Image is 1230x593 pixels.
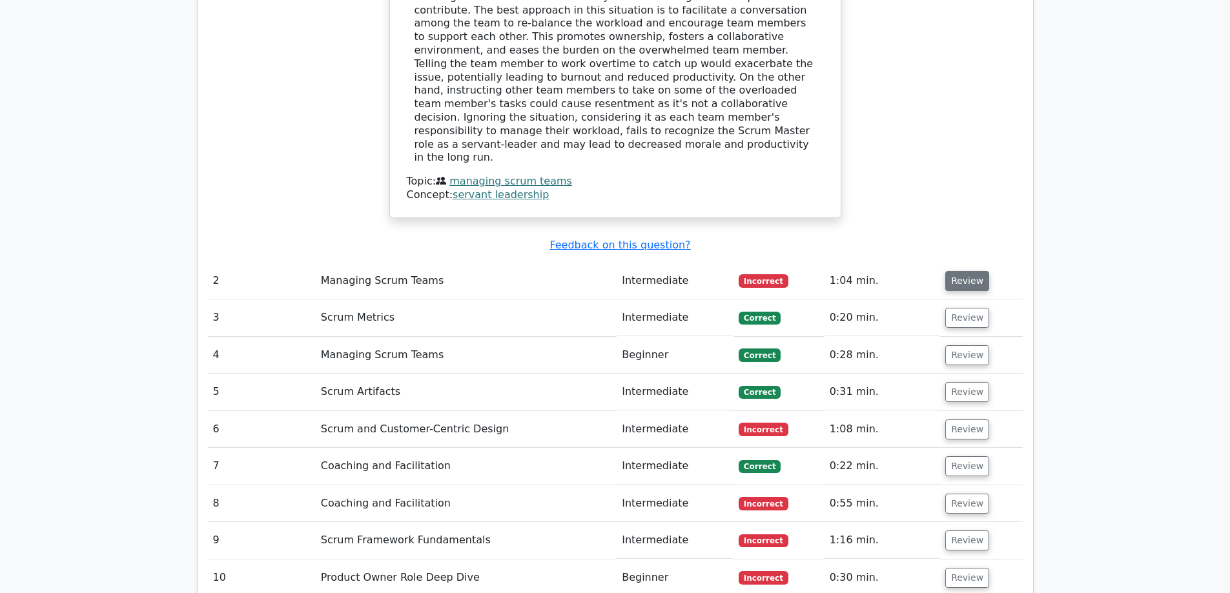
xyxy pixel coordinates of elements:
td: 4 [208,337,316,374]
td: Intermediate [617,411,733,448]
td: Scrum Metrics [316,299,617,336]
td: Managing Scrum Teams [316,263,617,299]
td: Intermediate [617,522,733,559]
td: Intermediate [617,485,733,522]
span: Incorrect [739,497,788,510]
div: Concept: [407,188,824,202]
button: Review [945,568,989,588]
td: 9 [208,522,316,559]
button: Review [945,494,989,514]
button: Review [945,530,989,550]
a: managing scrum teams [449,175,572,187]
td: 1:04 min. [825,263,940,299]
span: Correct [739,386,781,399]
td: 6 [208,411,316,448]
span: Incorrect [739,534,788,547]
td: Coaching and Facilitation [316,485,617,522]
td: Coaching and Facilitation [316,448,617,485]
button: Review [945,419,989,439]
span: Incorrect [739,274,788,287]
td: Managing Scrum Teams [316,337,617,374]
td: Scrum and Customer-Centric Design [316,411,617,448]
td: 2 [208,263,316,299]
span: Correct [739,460,781,473]
button: Review [945,345,989,365]
button: Review [945,271,989,291]
td: Beginner [617,337,733,374]
span: Incorrect [739,571,788,584]
td: 5 [208,374,316,410]
td: Scrum Artifacts [316,374,617,410]
td: 0:55 min. [825,485,940,522]
td: Intermediate [617,299,733,336]
a: servant leadership [453,188,549,201]
a: Feedback on this question? [549,239,690,251]
td: 0:20 min. [825,299,940,336]
td: Scrum Framework Fundamentals [316,522,617,559]
td: 0:31 min. [825,374,940,410]
button: Review [945,456,989,476]
td: 7 [208,448,316,485]
td: Intermediate [617,374,733,410]
td: 3 [208,299,316,336]
td: 0:28 min. [825,337,940,374]
td: 1:16 min. [825,522,940,559]
span: Incorrect [739,423,788,436]
td: 0:22 min. [825,448,940,485]
td: 1:08 min. [825,411,940,448]
td: Intermediate [617,263,733,299]
span: Correct [739,348,781,361]
span: Correct [739,312,781,325]
td: Intermediate [617,448,733,485]
button: Review [945,308,989,328]
td: 8 [208,485,316,522]
div: Topic: [407,175,824,188]
button: Review [945,382,989,402]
